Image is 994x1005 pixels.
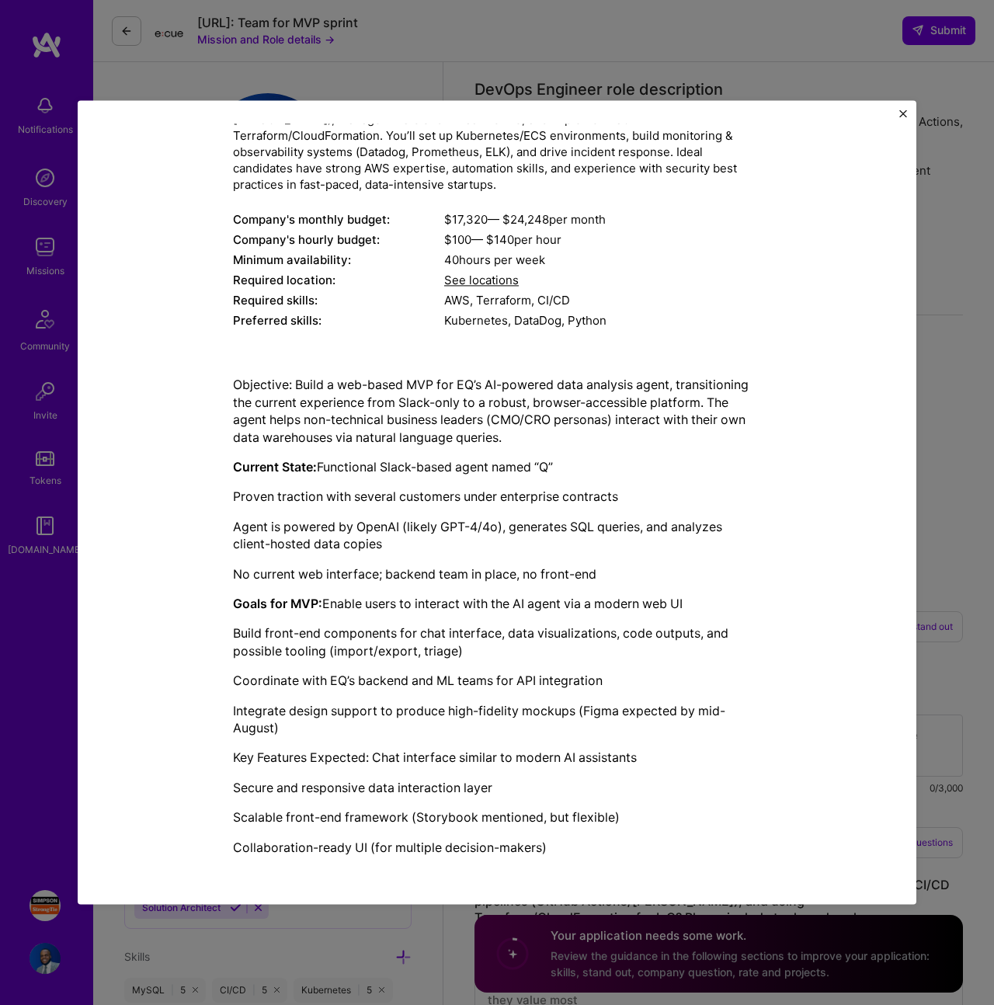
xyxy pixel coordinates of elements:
p: Scalable front-end framework (Storybook mentioned, but flexible) [233,809,761,826]
strong: Goals for MVP: [233,596,322,611]
div: Company's hourly budget: [233,232,444,249]
div: $ 17,320 — $ 24,248 per month [444,212,761,228]
div: Required location: [233,273,444,289]
p: Integrate design support to produce high-fidelity mockups (Figma expected by mid-August) [233,702,761,737]
p: Enable users to interact with the AI agent via a modern web UI [233,595,761,612]
button: Close [899,110,907,126]
div: Minimum availability: [233,252,444,269]
p: Secure and responsive data interaction layer [233,779,761,796]
p: Build front-end components for chat interface, data visualizations, code outputs, and possible to... [233,625,761,660]
div: Preferred skills: [233,313,444,329]
p: Proven traction with several customers under enterprise contracts [233,489,761,506]
p: Collaboration-ready UI (for multiple decision-makers) [233,839,761,856]
p: Agent is powered by OpenAI (likely GPT-4/4o), generates SQL queries, and analyzes client-hosted d... [233,518,761,553]
div: $ 100 — $ 140 per hour [444,232,761,249]
p: Objective: Build a web-based MVP for EQ’s AI-powered data analysis agent, transitioning the curre... [233,377,761,447]
div: AWS, Terraform, CI/CD [444,293,761,309]
p: Key Features Expected: Chat interface similar to modern AI assistants [233,749,761,767]
p: Coordinate with EQ’s backend and ML teams for API integration [233,673,761,690]
div: Required skills: [233,293,444,309]
strong: Current State: [233,459,317,475]
p: Functional Slack-based agent named “Q” [233,458,761,475]
div: [URL] is hiring a DevOps/Infrastructure Engineer to lead CI/CD pipelines (GitHub Actions, [PERSON... [233,96,761,193]
div: Kubernetes, DataDog, Python [444,313,761,329]
p: No current web interface; backend team in place, no front-end [233,565,761,582]
div: Company's monthly budget: [233,212,444,228]
div: 40 hours per week [444,252,761,269]
span: See locations [444,273,519,288]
